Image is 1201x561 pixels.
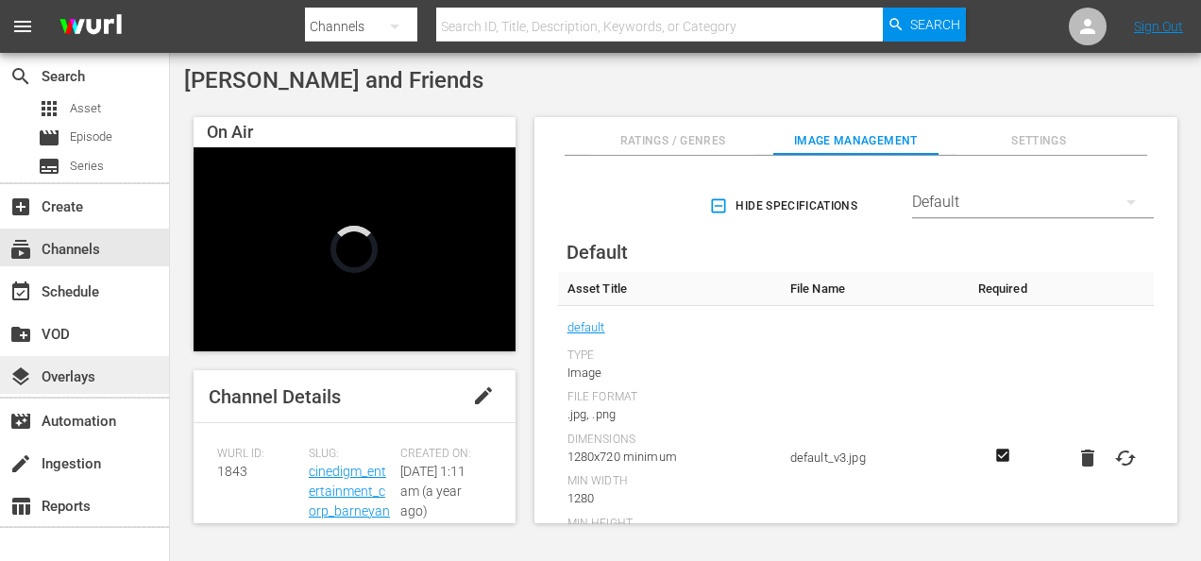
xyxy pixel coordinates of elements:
span: Overlays [9,365,32,388]
span: Image Management [773,131,938,151]
th: Required [969,272,1037,306]
span: Automation [9,410,32,433]
a: default [567,315,605,340]
div: Dimensions [567,433,771,448]
span: Series [70,157,104,176]
a: Sign Out [1134,19,1183,34]
span: Channels [9,238,32,261]
div: Image [567,364,771,382]
th: File Name [781,272,969,306]
span: Created On: [400,447,482,462]
div: Default [912,176,1154,229]
svg: Required [991,447,1014,464]
span: Schedule [9,280,32,303]
span: Asset [38,97,60,120]
span: menu [11,15,34,38]
span: Settings [956,131,1121,151]
span: On Air [207,122,253,142]
span: Ratings / Genres [590,131,754,151]
div: 1280x720 minimum [567,448,771,467]
span: Create [9,195,32,218]
div: Min Width [567,474,771,489]
button: Hide Specifications [705,179,865,232]
img: ans4CAIJ8jUAAAAAAAAAAAAAAAAAAAAAAAAgQb4GAAAAAAAAAAAAAAAAAAAAAAAAJMjXAAAAAAAAAAAAAAAAAAAAAAAAgAT5G... [45,5,136,49]
span: Slug: [309,447,391,462]
span: Episode [38,127,60,149]
a: cinedigm_entertainment_corp_barneyandfriends_1 [309,464,390,538]
div: Video Player [194,147,516,351]
div: File Format [567,390,771,405]
div: .jpg, .png [567,405,771,424]
button: edit [461,373,506,418]
th: Asset Title [558,272,781,306]
span: Search [910,8,960,42]
span: Reports [9,495,32,518]
span: VOD [9,323,32,346]
span: Default [567,241,628,263]
span: Hide Specifications [713,196,857,216]
span: [PERSON_NAME] and Friends [184,67,483,93]
span: Series [38,155,60,178]
span: Channel Details [209,385,341,408]
span: Search [9,65,32,88]
span: 1843 [217,464,247,479]
span: [DATE] 1:11 am (a year ago) [400,464,465,518]
span: Episode [70,127,112,146]
div: Min Height [567,517,771,532]
button: Search [883,8,966,42]
div: 1280 [567,489,771,508]
span: edit [472,384,495,407]
span: Wurl ID: [217,447,299,462]
span: Asset [70,99,101,118]
span: Ingestion [9,452,32,475]
div: Type [567,348,771,364]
